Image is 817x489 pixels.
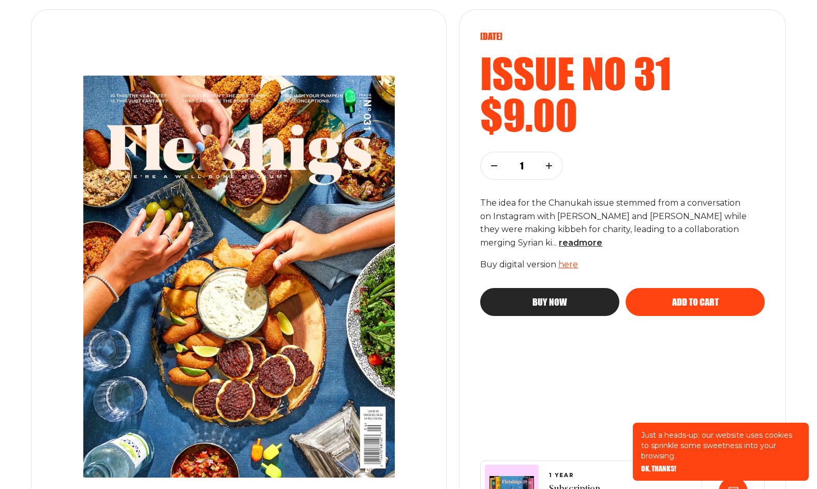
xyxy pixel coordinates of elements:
[480,52,765,94] h2: Issue no 31
[549,472,600,479] span: 1 YEAR
[515,160,528,171] p: 1
[480,196,747,250] p: The idea for the Chanukah issue stemmed from a conversation on Instagram with [PERSON_NAME] and [...
[532,297,567,307] span: Buy now
[672,297,719,307] span: Add to cart
[558,260,578,269] a: here
[480,94,765,135] h2: $9.00
[480,31,765,42] p: [DATE]
[626,288,765,316] button: Add to cart
[480,288,619,316] button: Buy now
[559,238,602,248] span: read more
[480,258,765,271] p: Buy digital version
[641,430,800,461] p: Just a heads-up: our website uses cookies to sprinkle some sweetness into your browsing.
